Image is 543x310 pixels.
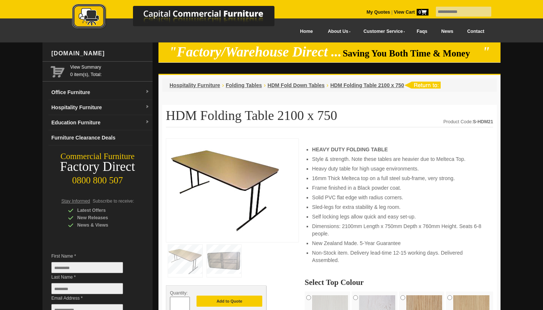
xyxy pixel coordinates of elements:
[434,23,460,40] a: News
[312,213,486,220] li: Self locking legs allow quick and easy set-up.
[169,44,342,59] em: "Factory/Warehouse Direct ...
[70,63,150,71] a: View Summary
[145,105,150,109] img: dropdown
[48,100,153,115] a: Hospitality Furnituredropdown
[410,23,434,40] a: Faqs
[393,10,428,15] a: View Cart0
[267,82,325,88] a: HDM Fold Down Tables
[312,240,486,247] li: New Zealand Made. 5-Year Guarantee
[93,199,134,204] span: Subscribe to receive:
[312,165,486,172] li: Heavy duty table for high usage environments.
[170,290,188,296] span: Quantity:
[51,252,134,260] span: First Name *
[312,223,486,237] li: Dimensions: 2100mm Length x 750mm Depth x 760mm Height. Seats 6-8 people.
[443,118,493,125] div: Product Code:
[320,23,355,40] a: About Us
[68,221,138,229] div: News & Views
[312,175,486,182] li: 16mm Thick Melteca top on a full steel sub-frame, very strong.
[52,4,310,33] a: Capital Commercial Furniture Logo
[222,82,224,89] li: ›
[327,82,328,89] li: ›
[68,207,138,214] div: Latest Offers
[42,172,153,186] div: 0800 800 507
[70,63,150,77] span: 0 item(s), Total:
[366,10,390,15] a: My Quotes
[68,214,138,221] div: New Releases
[51,273,134,281] span: Last Name *
[355,23,410,40] a: Customer Service
[48,85,153,100] a: Office Furnituredropdown
[312,249,486,264] li: Non-Stock item. Delivery lead-time 12-15 working days. Delivered Assembled.
[51,262,123,273] input: First Name *
[482,44,490,59] em: "
[312,194,486,201] li: Solid PVC flat edge with radius corners.
[61,199,90,204] span: Stay Informed
[51,294,134,302] span: Email Address *
[312,147,388,152] strong: HEAVY DUTY FOLDING TABLE
[48,130,153,145] a: Furniture Clearance Deals
[42,151,153,162] div: Commercial Furniture
[394,10,428,15] strong: View Cart
[145,90,150,94] img: dropdown
[473,119,493,124] strong: S-HDM21
[312,184,486,192] li: Frame finished in a Black powder coat.
[226,82,262,88] a: Folding Tables
[460,23,491,40] a: Contact
[42,162,153,172] div: Factory Direct
[145,120,150,124] img: dropdown
[48,42,153,65] div: [DOMAIN_NAME]
[51,283,123,294] input: Last Name *
[404,82,441,89] img: return to
[48,115,153,130] a: Education Furnituredropdown
[305,279,493,286] h2: Select Top Colour
[312,155,486,163] li: Style & strength. Note these tables are heavier due to Melteca Top.
[166,108,493,127] h1: HDM Folding Table 2100 x 750
[264,82,266,89] li: ›
[170,82,220,88] a: Hospitality Furniture
[330,82,404,88] a: HDM Folding Table 2100 x 750
[52,4,310,31] img: Capital Commercial Furniture Logo
[343,48,481,58] span: Saving You Both Time & Money
[312,203,486,211] li: Sled-legs for extra stability & leg room.
[417,9,428,15] span: 0
[197,296,262,307] button: Add to Quote
[170,142,281,236] img: HDM Folding Table 2100 x 750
